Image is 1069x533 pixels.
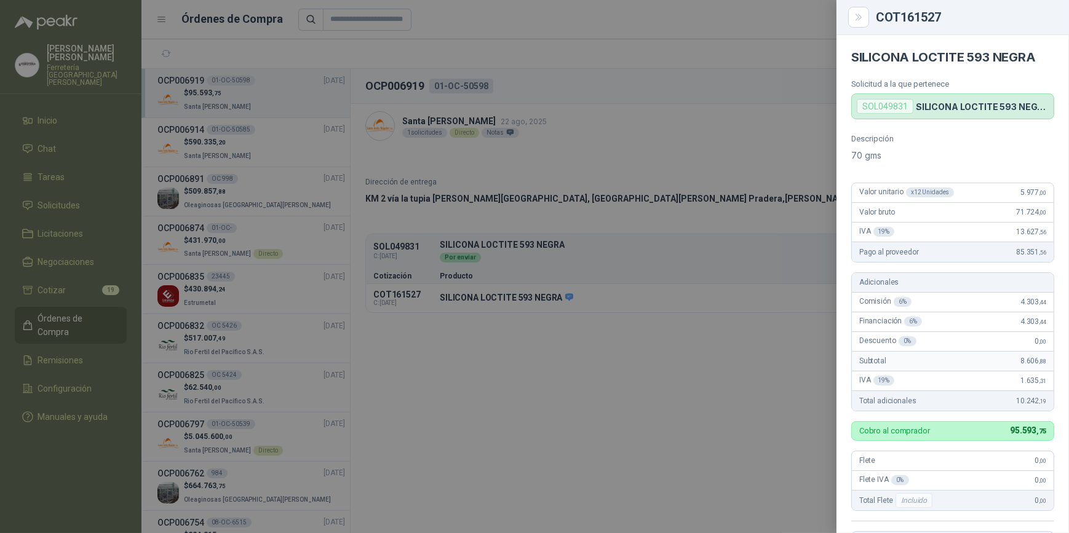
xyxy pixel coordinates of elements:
[859,336,916,346] span: Descuento
[1039,299,1046,306] span: ,44
[859,475,909,485] span: Flete IVA
[1035,496,1046,505] span: 0
[1039,249,1046,256] span: ,56
[873,376,895,385] div: 19 %
[859,297,912,307] span: Comisión
[891,475,909,485] div: 0 %
[851,79,1054,89] p: Solicitud a la que pertenece
[1035,456,1046,465] span: 0
[1039,189,1046,196] span: ,00
[859,493,935,508] span: Total Flete
[859,248,919,256] span: Pago al proveedor
[857,99,913,114] div: SOL049831
[859,376,894,385] span: IVA
[1020,317,1046,326] span: 4.303
[851,148,1054,163] p: 70 gms
[859,317,922,326] span: Financiación
[1039,377,1046,384] span: ,31
[1039,497,1046,504] span: ,00
[1010,425,1046,435] span: 95.593
[859,427,930,435] p: Cobro al comprador
[1036,427,1046,435] span: ,75
[873,227,895,237] div: 19 %
[852,391,1054,411] div: Total adicionales
[1039,209,1046,216] span: ,00
[896,493,932,508] div: Incluido
[851,50,1054,65] h4: SILICONA LOCTITE 593 NEGRA
[906,188,954,197] div: x 12 Unidades
[1039,229,1046,235] span: ,56
[1016,227,1046,236] span: 13.627
[894,297,912,307] div: 6 %
[1020,298,1046,306] span: 4.303
[876,11,1054,23] div: COT161527
[1020,188,1046,197] span: 5.977
[1039,318,1046,325] span: ,44
[1035,476,1046,484] span: 0
[1020,357,1046,365] span: 8.606
[1016,397,1046,405] span: 10.242
[1039,358,1046,365] span: ,88
[851,134,1054,143] p: Descripción
[851,10,866,25] button: Close
[1039,398,1046,405] span: ,19
[859,188,954,197] span: Valor unitario
[904,317,922,326] div: 6 %
[916,101,1049,112] p: SILICONA LOCTITE 593 NEGRA
[899,336,916,346] div: 0 %
[1039,477,1046,484] span: ,00
[1016,208,1046,216] span: 71.724
[859,357,886,365] span: Subtotal
[852,273,1054,293] div: Adicionales
[859,227,894,237] span: IVA
[1016,248,1046,256] span: 85.351
[1039,338,1046,345] span: ,00
[1020,376,1046,385] span: 1.635
[859,208,895,216] span: Valor bruto
[859,456,875,465] span: Flete
[1039,457,1046,464] span: ,00
[1035,337,1046,345] span: 0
